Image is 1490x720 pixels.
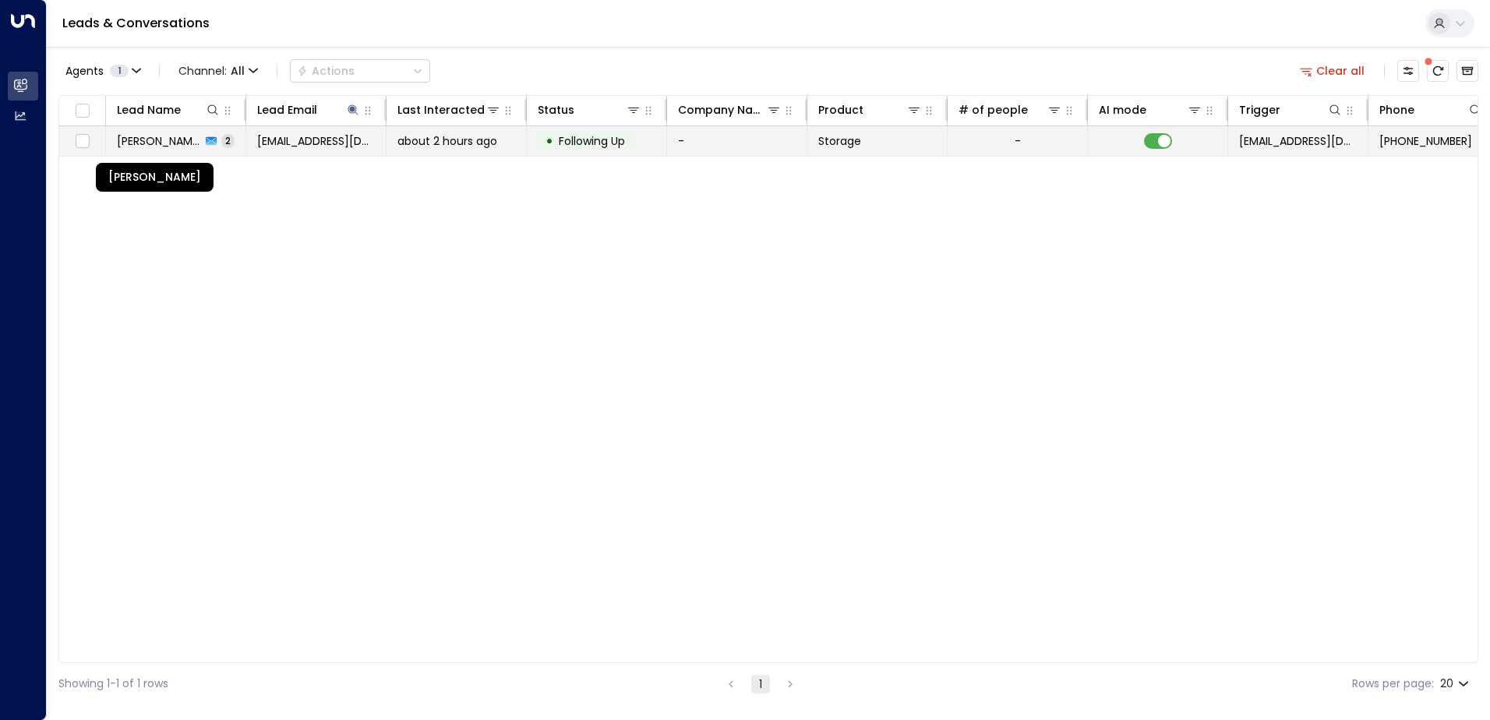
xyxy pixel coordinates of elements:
[559,133,625,149] span: Following Up
[1239,133,1357,149] span: leads@space-station.co.uk
[959,101,1062,119] div: # of people
[117,133,201,149] span: Tanaka Chimboza
[1397,60,1419,82] button: Customize
[290,59,430,83] button: Actions
[1456,60,1478,82] button: Archived Leads
[72,132,92,151] span: Toggle select row
[231,65,245,77] span: All
[290,59,430,83] div: Button group with a nested menu
[257,101,317,119] div: Lead Email
[1379,101,1483,119] div: Phone
[1379,133,1472,149] span: +447823965583
[1099,101,1146,119] div: AI mode
[1239,101,1343,119] div: Trigger
[667,126,807,156] td: -
[297,64,355,78] div: Actions
[172,60,264,82] button: Channel:All
[58,60,147,82] button: Agents1
[117,101,221,119] div: Lead Name
[1015,133,1021,149] div: -
[397,101,501,119] div: Last Interacted
[257,133,375,149] span: tanakaaishachimboza@gmail.com
[257,101,361,119] div: Lead Email
[818,101,922,119] div: Product
[65,65,104,76] span: Agents
[818,101,863,119] div: Product
[1379,101,1414,119] div: Phone
[172,60,264,82] span: Channel:
[110,65,129,77] span: 1
[538,101,641,119] div: Status
[397,133,497,149] span: about 2 hours ago
[538,101,574,119] div: Status
[72,101,92,121] span: Toggle select all
[397,101,485,119] div: Last Interacted
[1440,672,1472,695] div: 20
[546,128,553,154] div: •
[959,101,1028,119] div: # of people
[751,675,770,694] button: page 1
[221,134,235,147] span: 2
[1352,676,1434,692] label: Rows per page:
[818,133,861,149] span: Storage
[1099,101,1202,119] div: AI mode
[96,163,214,192] div: [PERSON_NAME]
[721,674,800,694] nav: pagination navigation
[1427,60,1449,82] span: There are new threads available. Refresh the grid to view the latest updates.
[62,14,210,32] a: Leads & Conversations
[678,101,782,119] div: Company Name
[117,101,181,119] div: Lead Name
[58,676,168,692] div: Showing 1-1 of 1 rows
[678,101,766,119] div: Company Name
[1294,60,1372,82] button: Clear all
[1239,101,1280,119] div: Trigger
